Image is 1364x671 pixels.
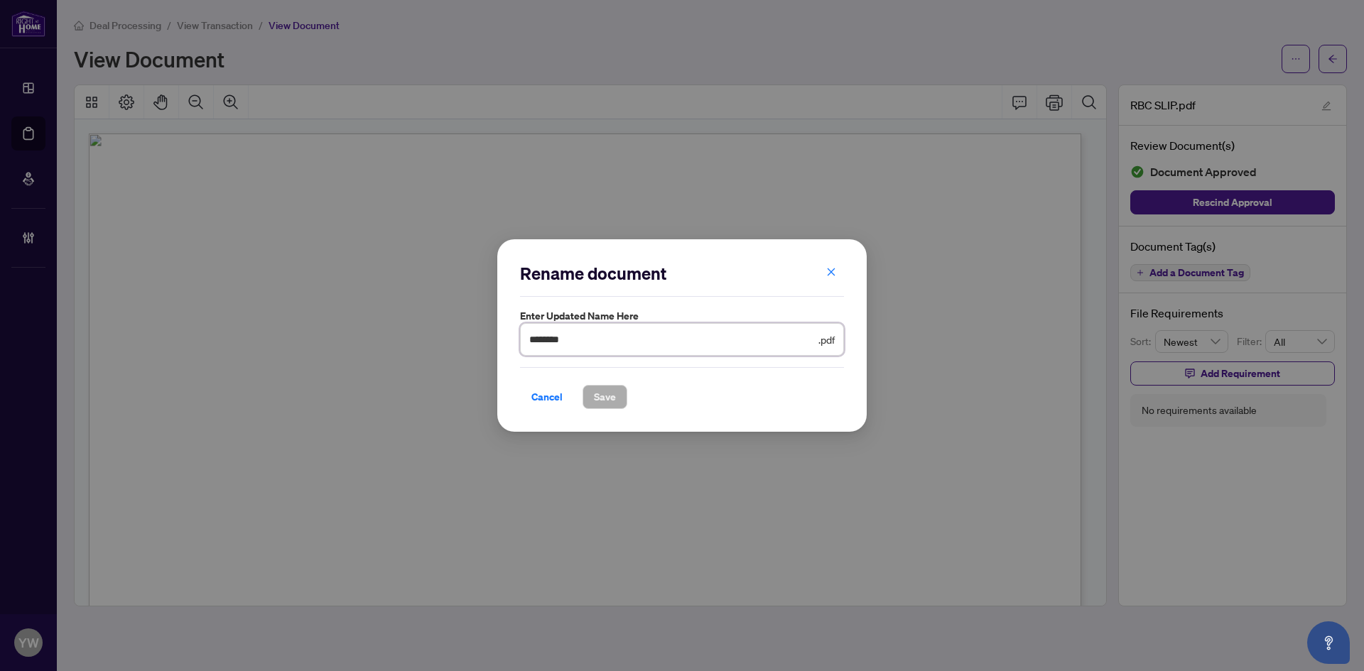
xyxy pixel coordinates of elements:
label: Enter updated name here [520,308,844,324]
span: .pdf [818,332,835,347]
button: Open asap [1307,621,1350,664]
span: Cancel [531,386,563,408]
span: close [826,267,836,277]
button: Save [583,385,627,409]
button: Cancel [520,385,574,409]
h2: Rename document [520,262,844,285]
